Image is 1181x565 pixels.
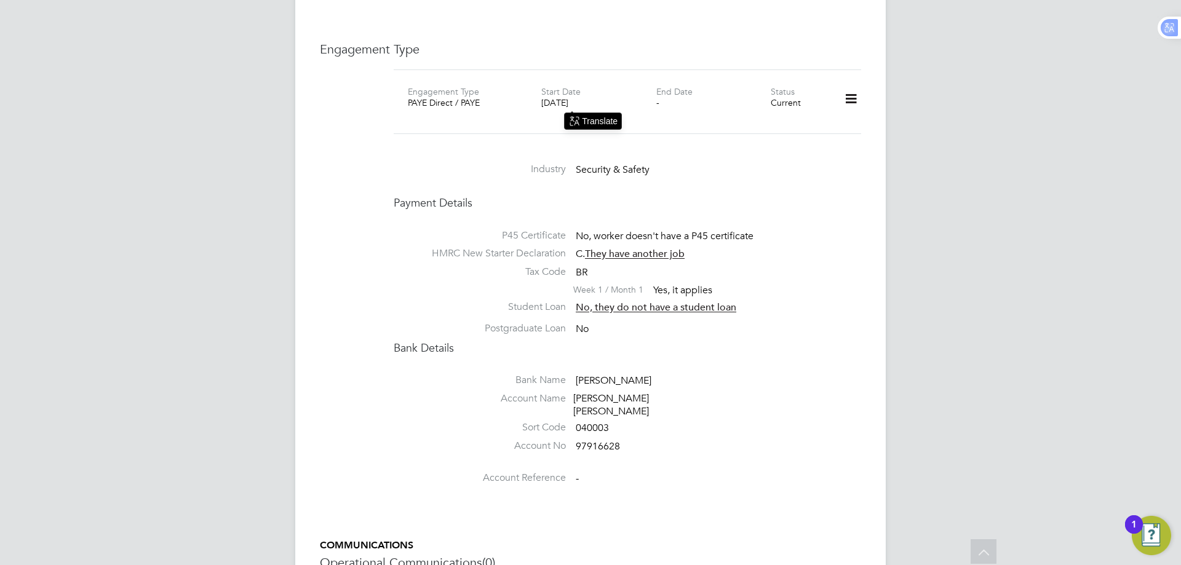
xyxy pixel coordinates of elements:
[1132,516,1171,555] button: Open Resource Center, 1 new notification
[576,230,754,242] span: No, worker doesn't have a P45 certificate
[573,392,690,418] div: [PERSON_NAME] [PERSON_NAME]
[394,322,566,335] label: Postgraduate Loan
[394,341,861,355] h4: Bank Details
[656,97,771,108] div: -
[320,539,861,552] h5: COMMUNICATIONS
[576,323,589,335] span: No
[576,302,736,314] span: No, they do not have a student loan
[576,266,587,279] span: BR
[576,248,685,261] span: C.
[408,97,522,108] div: PAYE Direct / PAYE
[656,86,693,97] label: End Date
[408,86,479,97] label: Engagement Type
[576,164,650,176] span: Security & Safety
[576,440,620,452] span: 97916628
[573,284,643,295] label: Week 1 / Month 1
[585,248,685,261] span: They have another job
[394,196,861,210] h4: Payment Details
[541,97,656,108] div: [DATE]
[653,284,712,296] span: Yes, it applies
[394,266,566,279] label: Tax Code
[320,41,861,57] h3: Engagement Type
[576,375,651,387] span: [PERSON_NAME]
[771,86,795,97] label: Status
[394,247,566,260] label: HMRC New Starter Declaration
[394,229,566,242] label: P45 Certificate
[394,163,566,176] label: Industry
[394,301,566,314] label: Student Loan
[394,421,566,434] label: Sort Code
[576,473,579,485] span: -
[394,440,566,452] label: Account No
[771,97,828,108] div: Current
[394,472,566,484] label: Account Reference
[394,392,566,405] label: Account Name
[394,374,566,387] label: Bank Name
[1131,524,1137,540] div: 1
[576,422,609,434] span: 040003
[541,86,581,97] label: Start Date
